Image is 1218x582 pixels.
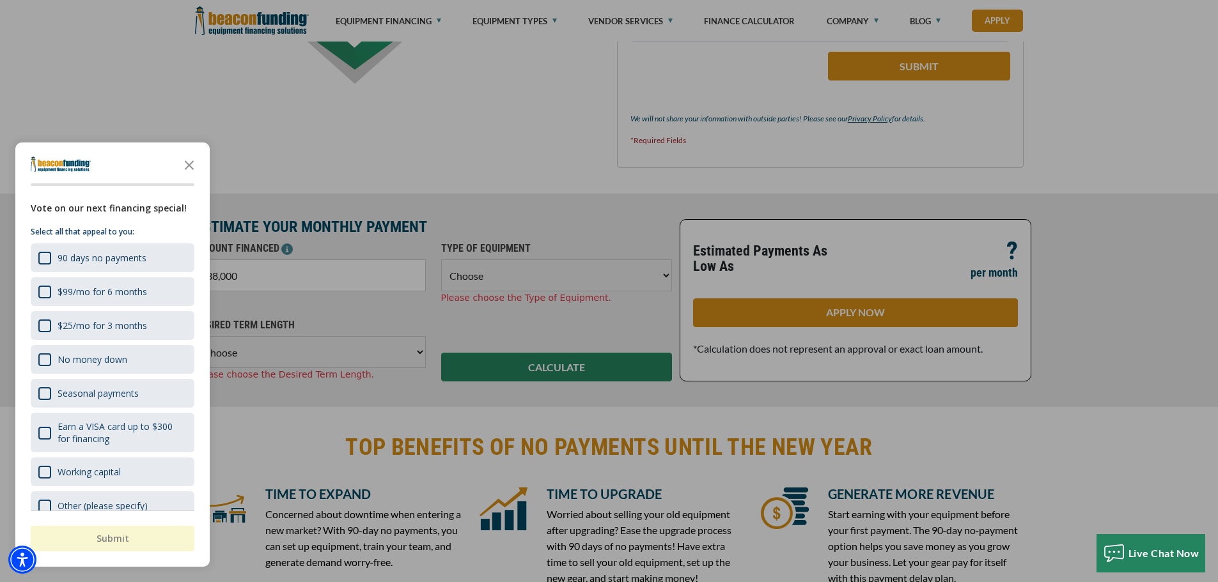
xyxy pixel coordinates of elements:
span: Live Chat Now [1128,547,1199,559]
div: Working capital [31,457,194,486]
div: Earn a VISA card up to $300 for financing [31,413,194,452]
div: $25/mo for 3 months [31,311,194,340]
div: Survey [15,142,210,567]
div: 90 days no payments [58,252,146,264]
div: $25/mo for 3 months [58,319,147,332]
div: Other (please specify) [31,491,194,520]
div: Seasonal payments [58,387,139,399]
div: $99/mo for 6 months [31,277,194,306]
button: Close the survey [176,151,202,177]
img: Company logo [31,157,91,172]
div: Earn a VISA card up to $300 for financing [58,420,187,445]
div: Working capital [58,466,121,478]
div: Seasonal payments [31,379,194,408]
div: Other (please specify) [58,500,148,512]
button: Live Chat Now [1097,534,1206,572]
div: No money down [31,345,194,374]
div: $99/mo for 6 months [58,286,147,298]
button: Submit [31,526,194,551]
div: No money down [58,353,127,365]
div: Vote on our next financing special! [31,201,194,215]
div: 90 days no payments [31,243,194,272]
div: Accessibility Menu [8,546,36,574]
p: Select all that appeal to you: [31,226,194,238]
